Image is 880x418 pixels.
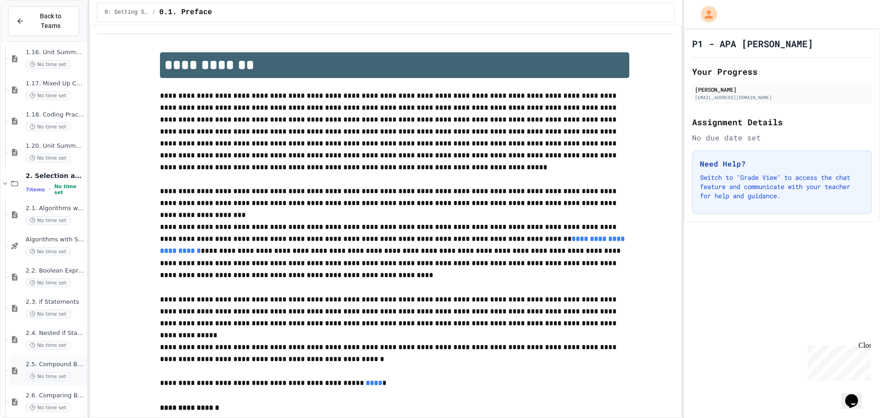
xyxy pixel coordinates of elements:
[26,91,71,100] span: No time set
[695,94,869,101] div: [EMAIL_ADDRESS][DOMAIN_NAME]
[26,361,85,368] span: 2.5. Compound Boolean Expressions
[26,142,85,150] span: 1.20. Unit Summary 1b (1.7-1.15)
[26,216,71,225] span: No time set
[26,80,85,88] span: 1.17. Mixed Up Code Practice 1.1-1.6
[26,187,45,193] span: 7 items
[26,298,85,306] span: 2.3. if Statements
[104,9,148,16] span: 0: Getting Started
[691,4,720,25] div: My Account
[692,37,813,50] h1: P1 - APA [PERSON_NAME]
[804,341,871,380] iframe: chat widget
[692,65,872,78] h2: Your Progress
[4,4,63,58] div: Chat with us now!Close
[30,11,71,31] span: Back to Teams
[26,49,85,56] span: 1.16. Unit Summary 1a (1.1-1.6)
[26,310,71,318] span: No time set
[695,85,869,94] div: [PERSON_NAME]
[26,392,85,400] span: 2.6. Comparing Boolean Expressions ([PERSON_NAME] Laws)
[841,381,871,409] iframe: chat widget
[26,236,85,244] span: Algorithms with Selection and Repetition - Topic 2.1
[8,6,79,36] button: Back to Teams
[26,403,71,412] span: No time set
[692,132,872,143] div: No due date set
[26,111,85,119] span: 1.18. Coding Practice 1a (1.1-1.6)
[26,341,71,350] span: No time set
[26,172,85,180] span: 2. Selection and Iteration
[26,267,85,275] span: 2.2. Boolean Expressions
[700,158,864,169] h3: Need Help?
[26,205,85,212] span: 2.1. Algorithms with Selection and Repetition
[26,247,71,256] span: No time set
[692,116,872,128] h2: Assignment Details
[700,173,864,201] p: Switch to "Grade View" to access the chat feature and communicate with your teacher for help and ...
[49,186,50,193] span: •
[26,60,71,69] span: No time set
[26,329,85,337] span: 2.4. Nested if Statements
[54,184,85,195] span: No time set
[159,7,212,18] span: 0.1. Preface
[26,279,71,287] span: No time set
[26,123,71,131] span: No time set
[26,372,71,381] span: No time set
[26,154,71,162] span: No time set
[152,9,155,16] span: /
